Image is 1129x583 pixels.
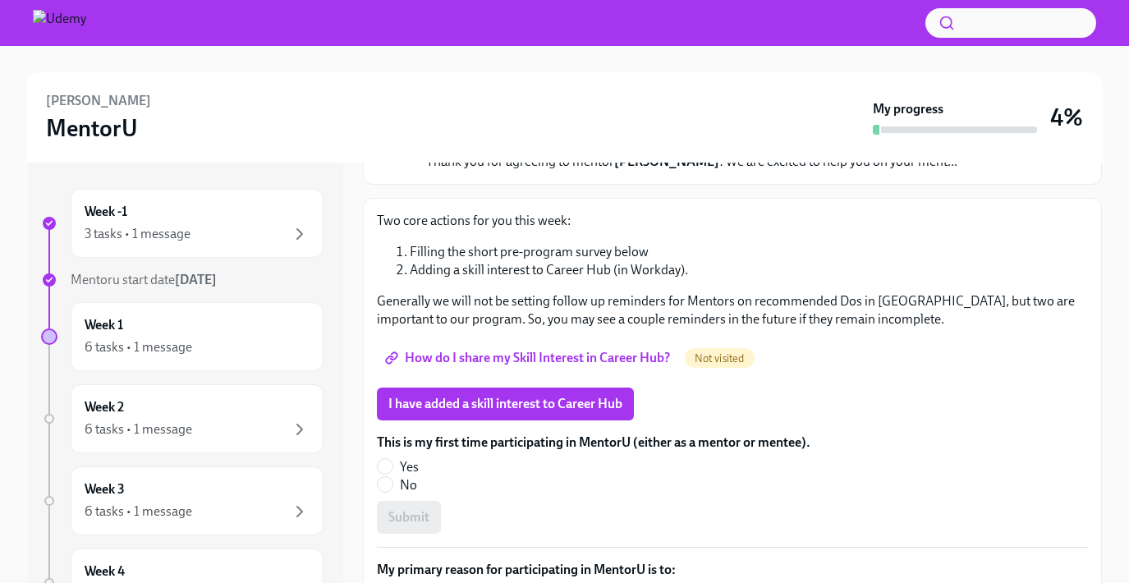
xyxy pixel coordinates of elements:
[410,261,1088,279] li: Adding a skill interest to Career Hub (in Workday).
[46,113,138,143] h3: MentorU
[377,212,1088,230] p: Two core actions for you this week:
[41,384,324,453] a: Week 26 tasks • 1 message
[85,338,192,356] div: 6 tasks • 1 message
[41,302,324,371] a: Week 16 tasks • 1 message
[85,420,192,438] div: 6 tasks • 1 message
[410,243,1088,261] li: Filling the short pre-program survey below
[685,352,755,365] span: Not visited
[1050,103,1083,132] h3: 4%
[377,434,810,452] label: This is my first time participating in MentorU (either as a mentor or mentee).
[85,203,127,221] h6: Week -1
[873,100,943,118] strong: My progress
[377,342,682,374] a: How do I share my Skill Interest in Career Hub?
[85,503,192,521] div: 6 tasks • 1 message
[41,189,324,258] a: Week -13 tasks • 1 message
[71,272,217,287] span: Mentoru start date
[388,350,670,366] span: How do I share my Skill Interest in Career Hub?
[41,466,324,535] a: Week 36 tasks • 1 message
[85,225,190,243] div: 3 tasks • 1 message
[388,396,622,412] span: I have added a skill interest to Career Hub
[85,316,123,334] h6: Week 1
[85,480,125,498] h6: Week 3
[377,388,634,420] button: I have added a skill interest to Career Hub
[400,458,419,476] span: Yes
[33,10,86,36] img: Udemy
[377,561,1088,579] label: My primary reason for participating in MentorU is to:
[400,476,417,494] span: No
[41,271,324,289] a: Mentoru start date[DATE]
[46,92,151,110] h6: [PERSON_NAME]
[85,398,124,416] h6: Week 2
[377,292,1088,328] p: Generally we will not be setting follow up reminders for Mentors on recommended Dos in [GEOGRAPHI...
[85,562,125,581] h6: Week 4
[175,272,217,287] strong: [DATE]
